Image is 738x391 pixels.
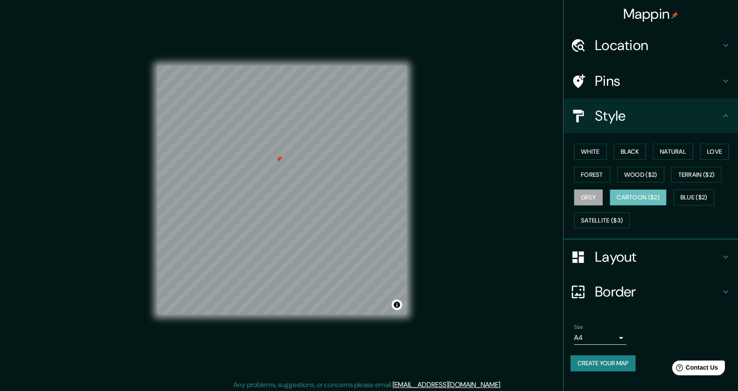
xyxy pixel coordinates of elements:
h4: Style [595,107,721,125]
button: Satellite ($3) [574,212,630,229]
div: . [503,380,505,390]
h4: Mappin [623,5,679,23]
div: Border [564,274,738,309]
button: Create your map [571,355,635,371]
div: . [502,380,503,390]
button: Terrain ($2) [671,167,722,183]
button: Forest [574,167,610,183]
button: Blue ($2) [673,189,714,206]
button: White [574,144,607,160]
label: Size [574,324,583,331]
button: Wood ($2) [617,167,664,183]
a: [EMAIL_ADDRESS][DOMAIN_NAME] [393,380,500,389]
img: pin-icon.png [671,12,678,19]
button: Love [700,144,729,160]
h4: Border [595,283,721,300]
div: Pins [564,64,738,98]
button: Toggle attribution [392,300,402,310]
h4: Layout [595,248,721,266]
div: Style [564,98,738,133]
div: Layout [564,239,738,274]
button: Cartoon ($2) [610,189,666,206]
p: Any problems, suggestions, or concerns please email . [233,380,502,390]
iframe: Help widget launcher [660,357,728,381]
button: Natural [653,144,693,160]
button: Black [614,144,646,160]
h4: Pins [595,72,721,90]
button: Grey [574,189,603,206]
canvas: Map [157,66,407,314]
h4: Location [595,37,721,54]
div: A4 [574,331,626,345]
div: Location [564,28,738,63]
